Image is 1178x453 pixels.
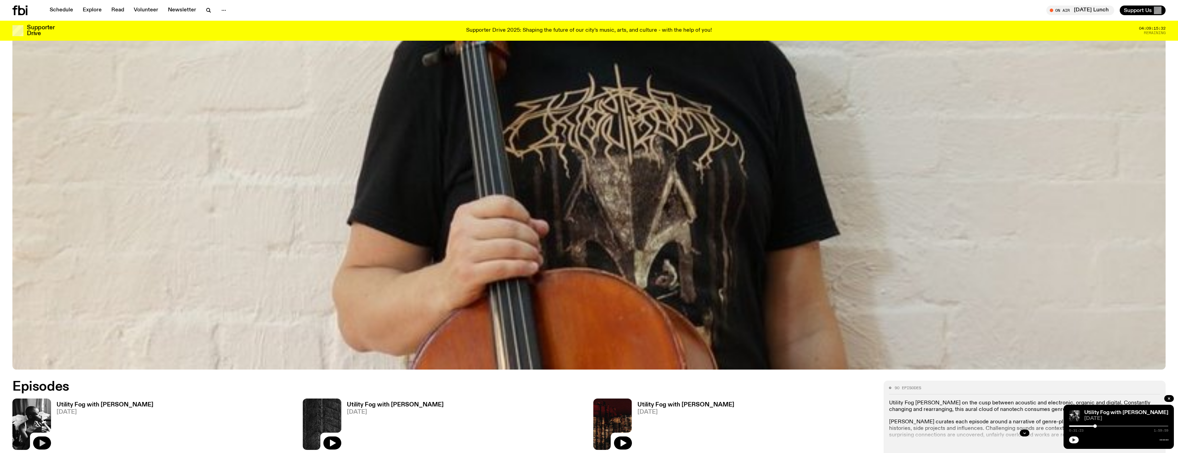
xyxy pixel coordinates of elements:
[1154,429,1168,432] span: 1:59:59
[12,381,778,393] h2: Episodes
[632,402,734,450] a: Utility Fog with [PERSON_NAME][DATE]
[107,6,128,15] a: Read
[1124,7,1152,13] span: Support Us
[466,28,712,34] p: Supporter Drive 2025: Shaping the future of our city’s music, arts, and culture - with the help o...
[1139,27,1166,30] span: 04:09:15:32
[889,419,1160,439] p: [PERSON_NAME] curates each episode around a narrative of genre-plasticity, deep-diving into artis...
[895,386,921,390] span: 90 episodes
[341,402,444,450] a: Utility Fog with [PERSON_NAME][DATE]
[637,402,734,408] h3: Utility Fog with [PERSON_NAME]
[46,6,77,15] a: Schedule
[57,409,153,415] span: [DATE]
[1084,416,1168,421] span: [DATE]
[637,409,734,415] span: [DATE]
[889,400,1160,413] p: Utility Fog [PERSON_NAME] on the cusp between acoustic and electronic, organic and digital. Const...
[303,399,341,450] img: Cover of Giuseppe Ielasi's album "an insistence on material vol.2"
[1144,31,1166,35] span: Remaining
[51,402,153,450] a: Utility Fog with [PERSON_NAME][DATE]
[1046,6,1114,15] button: On Air[DATE] Lunch
[593,399,632,450] img: Cover to (SAFETY HAZARD) مخاطر السلامة by electroneya, MARTINA and TNSXORDS
[164,6,200,15] a: Newsletter
[347,402,444,408] h3: Utility Fog with [PERSON_NAME]
[1120,6,1166,15] button: Support Us
[57,402,153,408] h3: Utility Fog with [PERSON_NAME]
[27,25,54,37] h3: Supporter Drive
[79,6,106,15] a: Explore
[130,6,162,15] a: Volunteer
[347,409,444,415] span: [DATE]
[1084,410,1168,415] a: Utility Fog with [PERSON_NAME]
[1069,410,1080,421] img: Cover of Ho99o9's album Tomorrow We Escape
[1069,429,1084,432] span: 0:31:23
